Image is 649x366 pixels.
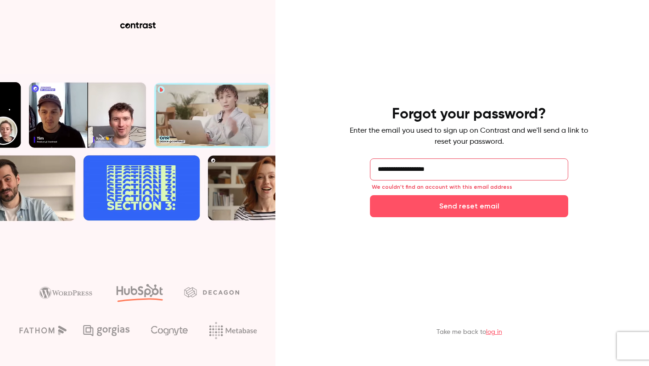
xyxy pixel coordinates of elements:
button: Send reset email [370,195,568,217]
p: Take me back to [436,327,502,337]
span: We couldn't find an account with this email address [372,183,512,191]
h4: Forgot your password? [392,105,546,124]
p: Enter the email you used to sign up on Contrast and we'll send a link to reset your password. [350,125,588,147]
img: decagon [184,287,239,297]
a: log in [486,329,502,335]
